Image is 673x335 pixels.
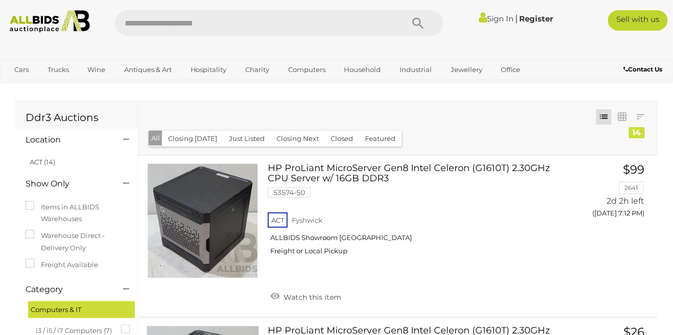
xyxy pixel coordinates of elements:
div: Computers & IT [28,301,135,318]
a: Wine [81,61,112,78]
label: Warehouse Direct - Delivery Only [26,230,127,254]
a: Antiques & Art [118,61,178,78]
h4: Location [26,135,108,145]
a: Contact Us [624,64,665,75]
a: Watch this item [268,289,344,304]
a: Hospitality [184,61,234,78]
a: [GEOGRAPHIC_DATA] [48,78,133,95]
h1: Ddr3 Auctions [26,112,127,123]
span: Watch this item [281,293,341,302]
a: Sell with us [608,10,668,31]
a: Household [338,61,388,78]
a: Trucks [41,61,76,78]
a: Charity [239,61,276,78]
img: Allbids.com.au [5,10,95,33]
a: Sports [8,78,42,95]
a: Office [495,61,527,78]
span: $99 [623,162,645,177]
div: 14 [629,127,645,138]
button: Featured [359,131,402,147]
button: Closing [DATE] [162,131,223,147]
button: Search [392,10,444,36]
a: Cars [8,61,35,78]
button: All [149,131,163,146]
a: ACT (14) [30,158,55,166]
span: | [516,13,518,24]
button: Closing Next [270,131,325,147]
label: Freight Available [26,259,98,271]
a: Jewellery [444,61,489,78]
button: Just Listed [223,131,271,147]
a: $99 2641 2d 2h left ([DATE] 7:12 PM) [579,163,648,223]
h4: Category [26,285,108,294]
a: HP ProLiant MicroServer Gen8 Intel Celeron (G1610T) 2.30GHz CPU Server w/ 16GB DDR3 53574-50 ACT ... [275,163,563,263]
b: Contact Us [624,65,663,73]
a: Sign In [479,14,514,23]
label: Items in ALLBIDS Warehouses [26,201,127,225]
a: Computers [282,61,332,78]
a: Industrial [393,61,438,78]
button: Closed [324,131,359,147]
h4: Show Only [26,179,108,188]
a: Register [520,14,553,23]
